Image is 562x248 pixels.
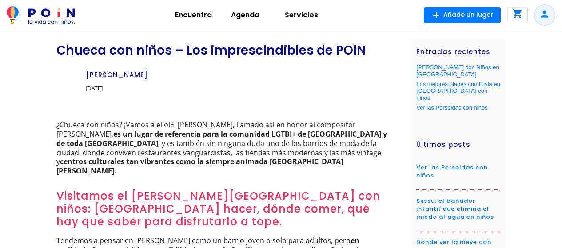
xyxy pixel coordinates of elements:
div: Chueca con niños – Los imprescindibles de POiN [56,43,367,59]
img: POiN_logo [7,6,75,24]
h4: Entradas recientes [416,48,501,60]
button: Añade un lugar [424,7,501,23]
p: Agenda [221,10,270,20]
a: [PERSON_NAME] con Niños en [GEOGRAPHIC_DATA] [416,64,499,78]
h4: Últimos posts [416,141,501,153]
a: Ver las Perseidas con niños [416,104,487,111]
div: [DATE] [86,87,210,90]
i: add [431,10,442,20]
a: Ver las Perseidas con niños [416,163,488,180]
a: Siissu: el bañador infantil que elimina el miedo al agua en niños [416,197,494,221]
i: person [539,8,550,19]
i: shopping_cart [512,8,523,19]
a: Los mejores planes con lluvia en [GEOGRAPHIC_DATA] con niños [416,81,500,101]
strong: centros culturales tan vibrantes como la siempre animada [GEOGRAPHIC_DATA][PERSON_NAME]. [56,157,343,176]
p: Encuentra [167,10,221,20]
h2: Visitamos el [PERSON_NAME][GEOGRAPHIC_DATA] con niños: [GEOGRAPHIC_DATA] hacer, dónde comer, qué ... [56,190,387,232]
p: ¿Chueca con niños? ¡Vamos a ello!El [PERSON_NAME], llamado así en honor al compositor [PERSON_NAM... [56,120,387,183]
strong: es un lugar de referencia para la comunidad LGTBI+ de [GEOGRAPHIC_DATA] y de toda [GEOGRAPHIC_DATA] [56,129,387,148]
span: [PERSON_NAME] [86,70,148,79]
p: Servicios [270,10,333,20]
span: Añade un lugar [443,10,494,19]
